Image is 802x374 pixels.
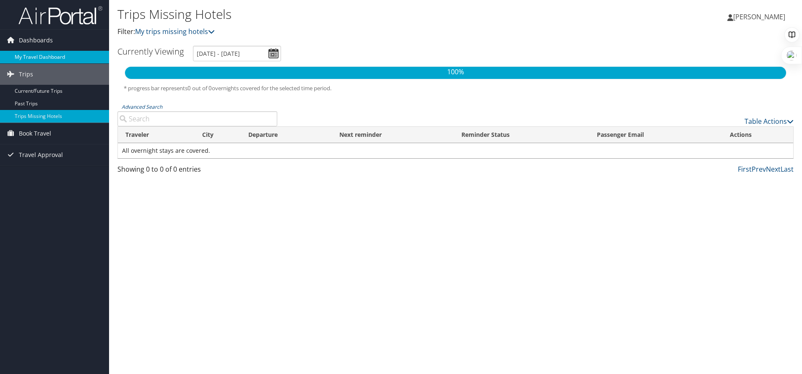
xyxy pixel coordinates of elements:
span: Dashboards [19,30,53,51]
a: Advanced Search [122,103,162,110]
h3: Currently Viewing [117,46,184,57]
span: Book Travel [19,123,51,144]
th: Departure: activate to sort column descending [241,127,332,143]
span: [PERSON_NAME] [733,12,785,21]
th: Passenger Email: activate to sort column ascending [589,127,722,143]
th: City: activate to sort column ascending [195,127,241,143]
th: Next reminder [332,127,454,143]
div: Showing 0 to 0 of 0 entries [117,164,277,178]
a: My trips missing hotels [135,27,215,36]
h5: * progress bar represents overnights covered for the selected time period. [124,84,787,92]
th: Reminder Status [454,127,590,143]
span: Travel Approval [19,144,63,165]
span: 0 out of 0 [187,84,212,92]
input: [DATE] - [DATE] [193,46,281,61]
img: airportal-logo.png [18,5,102,25]
h1: Trips Missing Hotels [117,5,568,23]
a: First [738,165,752,174]
th: Actions [722,127,793,143]
a: Table Actions [745,117,794,126]
p: 100% [125,67,786,78]
span: Trips [19,64,33,85]
a: Next [766,165,781,174]
input: Advanced Search [117,111,277,126]
a: Last [781,165,794,174]
p: Filter: [117,26,568,37]
a: Prev [752,165,766,174]
a: [PERSON_NAME] [727,4,794,29]
td: All overnight stays are covered. [118,143,793,158]
th: Traveler: activate to sort column ascending [118,127,195,143]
